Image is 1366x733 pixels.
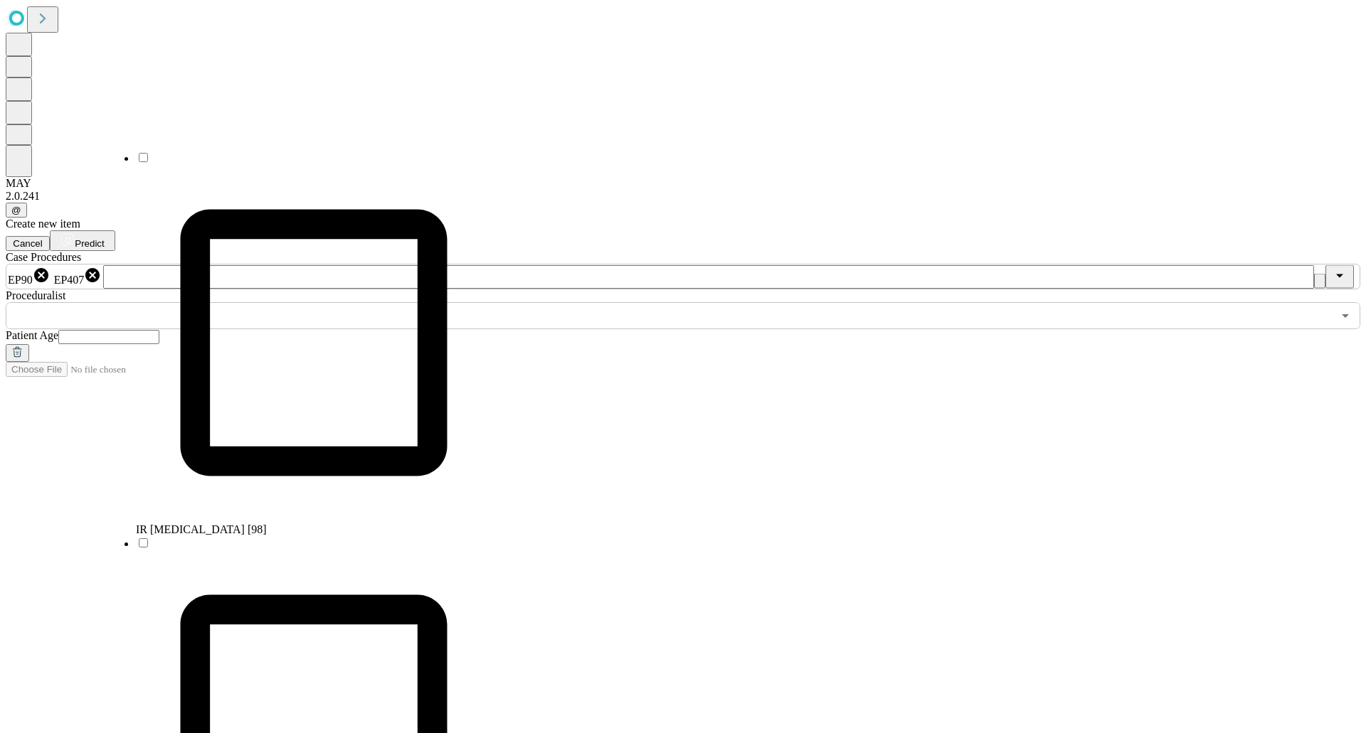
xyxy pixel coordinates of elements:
[6,236,50,251] button: Cancel
[1325,265,1354,289] button: Close
[6,251,81,263] span: Scheduled Procedure
[54,267,102,287] div: EP407
[54,274,85,286] span: EP407
[50,230,115,251] button: Predict
[75,238,104,249] span: Predict
[6,190,1360,203] div: 2.0.241
[6,289,65,301] span: Proceduralist
[6,218,80,230] span: Create new item
[1335,306,1355,326] button: Open
[6,203,27,218] button: @
[6,177,1360,190] div: MAY
[136,523,267,535] span: IR [MEDICAL_DATA] [98]
[13,238,43,249] span: Cancel
[8,274,33,286] span: EP90
[1314,274,1325,289] button: Clear
[8,267,50,287] div: EP90
[6,329,58,341] span: Patient Age
[11,205,21,215] span: @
